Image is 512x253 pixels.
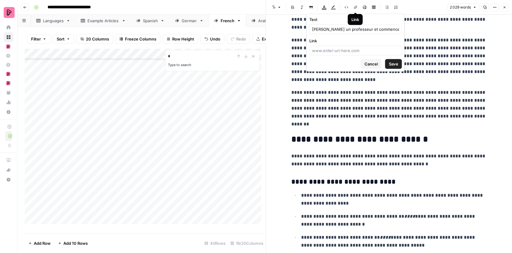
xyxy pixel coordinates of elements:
div: 40 Rows [202,238,228,248]
a: Arabic [246,15,282,27]
span: 2 029 words [450,5,471,10]
img: mhz6d65ffplwgtj76gcfkrq5icux [6,72,10,76]
span: 20 Columns [86,36,109,42]
span: Save [389,61,398,67]
span: Add Row [34,240,51,246]
img: mhz6d65ffplwgtj76gcfkrq5icux [6,81,10,85]
span: Undo [210,36,220,42]
a: Your Data [4,88,13,97]
button: Redo [227,34,250,44]
button: Freeze Columns [116,34,160,44]
a: Example Articles [76,15,131,27]
span: Sort [57,36,65,42]
button: Close Search [250,53,257,60]
a: French [209,15,246,27]
button: 2 029 words [447,3,479,11]
span: Cancel [364,61,378,67]
img: mhz6d65ffplwgtj76gcfkrq5icux [6,44,10,49]
span: Row Height [172,36,194,42]
a: Languages [31,15,76,27]
div: Example Articles [87,18,119,24]
button: Filter [27,34,50,44]
span: Redo [236,36,246,42]
span: Filter [31,36,41,42]
a: Settings [4,107,13,117]
button: Export CSV [252,34,287,44]
div: 19/20 Columns [228,238,266,248]
button: 20 Columns [76,34,113,44]
button: Cancel [361,59,382,69]
div: French [221,18,234,24]
a: Home [4,23,13,32]
button: Workspace: Preply [4,5,13,20]
button: Row Height [163,34,198,44]
div: Spanish [143,18,158,24]
a: AirOps Academy [4,155,13,165]
a: German [170,15,209,27]
div: German [182,18,197,24]
button: Help + Support [4,175,13,184]
button: Save [385,59,402,69]
button: Add Row [25,238,54,248]
button: Undo [201,34,224,44]
a: Browse [4,32,13,42]
span: Freeze Columns [125,36,156,42]
label: Text [309,16,402,23]
div: Arabic [258,18,270,24]
span: Add 10 Rows [63,240,88,246]
div: Languages [43,18,64,24]
button: Sort [53,34,74,44]
label: Link [309,38,402,44]
img: Preply Logo [4,7,15,18]
button: Add 10 Rows [54,238,91,248]
a: Spanish [131,15,170,27]
label: Type to search [168,63,191,67]
input: www.enter-url-here.com [312,47,399,54]
input: Type placeholder [312,26,399,32]
button: What's new? [4,165,13,175]
span: Export CSV [262,36,283,42]
a: Usage [4,97,13,107]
